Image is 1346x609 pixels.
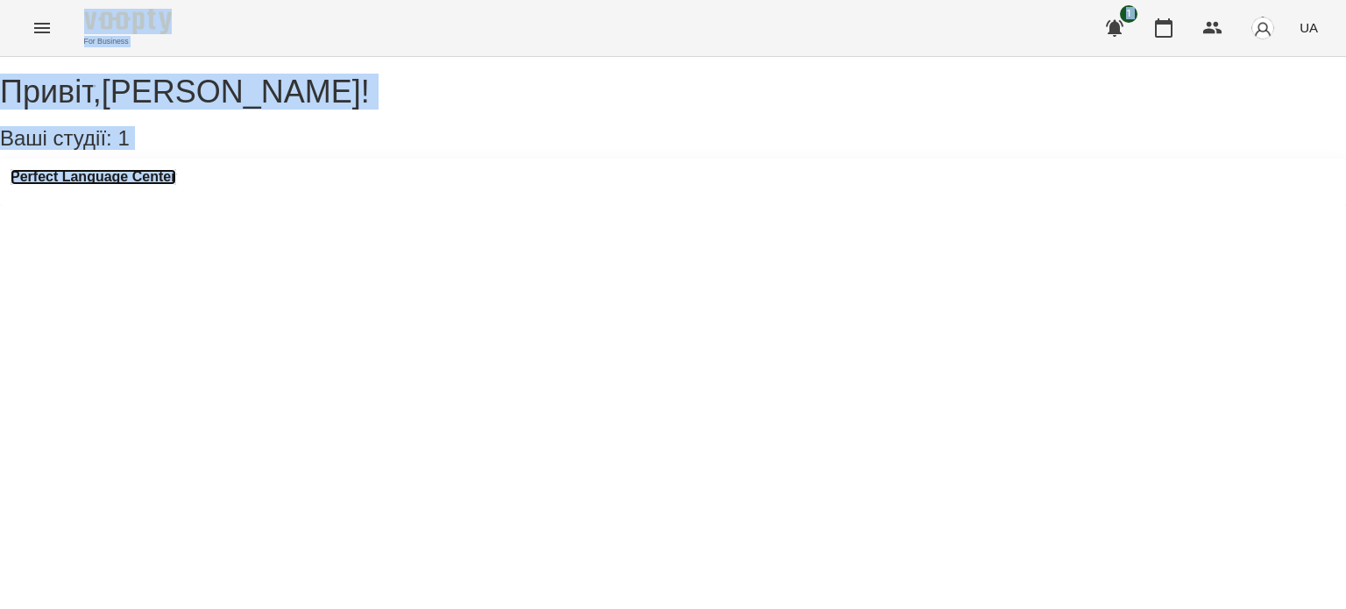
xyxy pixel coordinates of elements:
span: UA [1300,18,1318,37]
img: avatar_s.png [1250,16,1275,40]
span: 1 [1120,5,1137,23]
a: Perfect Language Center [11,169,176,185]
button: Menu [21,7,63,49]
span: For Business [84,36,172,47]
button: UA [1293,11,1325,44]
img: Voopty Logo [84,9,172,34]
span: 1 [117,126,129,150]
